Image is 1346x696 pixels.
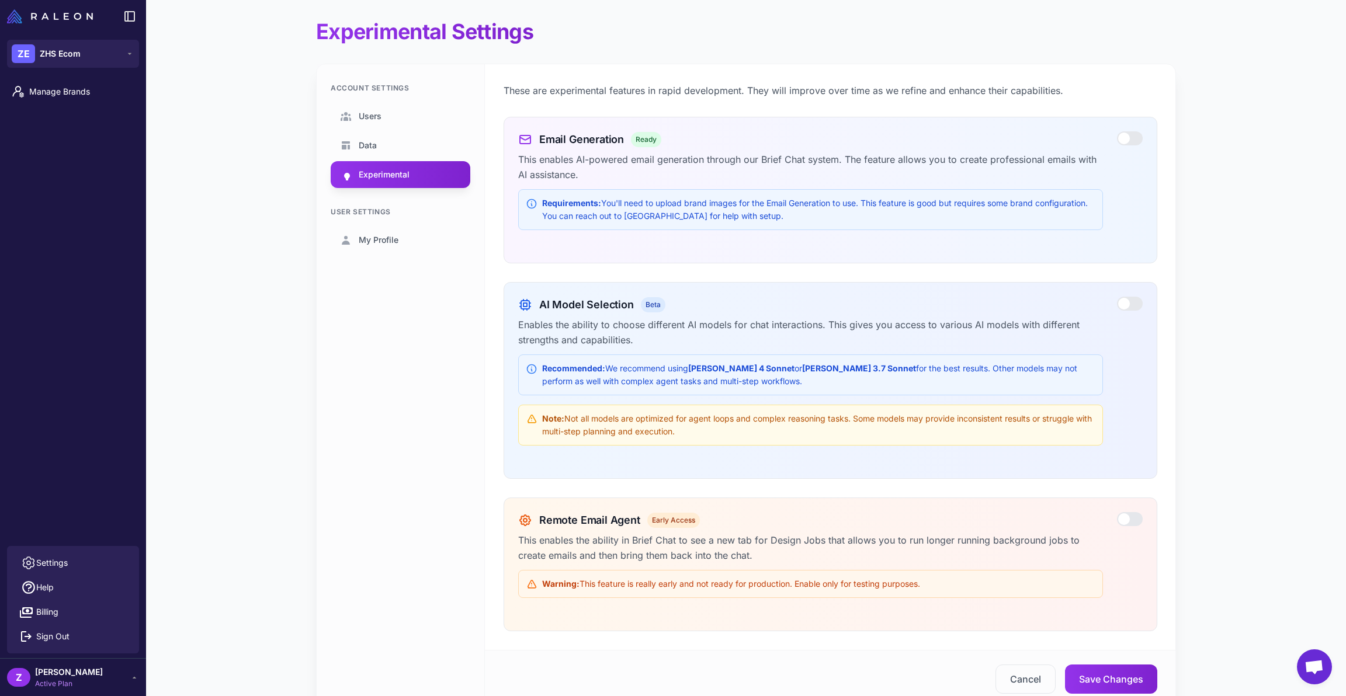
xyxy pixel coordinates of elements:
span: Data [359,139,377,152]
p: This enables AI-powered email generation through our Brief Chat system. The feature allows you to... [518,152,1103,182]
div: We recommend using or for the best results. Other models may not perform as well with complex age... [542,362,1095,388]
div: Not all models are optimized for agent loops and complex reasoning tasks. Some models may provide... [542,412,1095,438]
a: Experimental [331,161,470,188]
span: Users [359,110,381,123]
span: ZHS Ecom [40,47,81,60]
h3: AI Model Selection [539,297,634,312]
span: Early Access [647,513,700,528]
span: My Profile [359,234,398,246]
p: These are experimental features in rapid development. They will improve over time as we refine an... [504,83,1157,98]
div: User Settings [331,207,470,217]
button: ZEZHS Ecom [7,40,139,68]
span: Sign Out [36,630,70,643]
p: Enables the ability to choose different AI models for chat interactions. This gives you access to... [518,317,1103,347]
strong: [PERSON_NAME] 3.7 Sonnet [802,363,916,373]
span: Settings [36,556,68,569]
strong: Recommended: [542,363,605,373]
p: This enables the ability in Brief Chat to see a new tab for Design Jobs that allows you to run lo... [518,533,1103,563]
button: Save Changes [1065,664,1157,694]
a: My Profile [331,227,470,253]
span: [PERSON_NAME] [35,666,103,678]
div: ZE [12,44,35,63]
h3: Remote Email Agent [539,512,640,528]
a: Users [331,103,470,130]
h1: Experimental Settings [316,19,533,45]
a: Open chat [1297,649,1332,684]
span: Ready [631,132,661,147]
div: Z [7,668,30,687]
a: Data [331,132,470,159]
span: Beta [641,297,665,312]
img: Raleon Logo [7,9,93,23]
button: Cancel [995,664,1056,694]
span: Active Plan [35,678,103,689]
div: Account Settings [331,83,470,93]
strong: [PERSON_NAME] 4 Sonnet [688,363,795,373]
strong: Warning: [542,579,580,589]
span: Manage Brands [29,85,132,98]
div: You'll need to upload brand images for the Email Generation to use. This feature is good but requ... [542,197,1095,222]
strong: Requirements: [542,198,601,208]
a: Manage Brands [5,79,141,104]
h3: Email Generation [539,131,624,147]
span: Billing [36,605,58,618]
strong: Note: [542,413,564,423]
button: Sign Out [12,624,134,649]
span: Experimental [359,168,410,181]
div: This feature is really early and not ready for production. Enable only for testing purposes. [542,577,920,590]
a: Help [12,575,134,600]
span: Help [36,581,54,594]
